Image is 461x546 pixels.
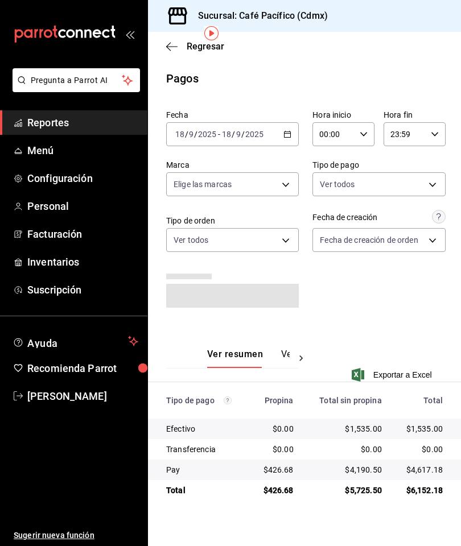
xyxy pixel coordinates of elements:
[125,30,134,39] button: open_drawer_menu
[400,464,443,475] div: $4,617.18
[166,70,199,87] div: Pagos
[384,111,446,119] label: Hora fin
[312,212,377,224] div: Fecha de creación
[221,130,232,139] input: --
[8,82,140,94] a: Pregunta a Parrot AI
[174,234,208,246] span: Ver todos
[258,396,293,405] div: Propina
[320,179,355,190] span: Ver todos
[187,41,224,52] span: Regresar
[166,423,240,435] div: Efectivo
[312,485,382,496] div: $5,725.50
[400,423,443,435] div: $1,535.00
[14,530,138,541] span: Sugerir nueva función
[312,444,382,455] div: $0.00
[218,130,220,139] span: -
[27,143,138,158] span: Menú
[400,444,443,455] div: $0.00
[166,464,240,475] div: Pay
[166,217,299,225] label: Tipo de orden
[232,130,235,139] span: /
[207,349,290,368] div: navigation tabs
[166,444,240,455] div: Transferencia
[197,130,217,139] input: ----
[241,130,245,139] span: /
[400,485,443,496] div: $6,152.18
[166,161,299,169] label: Marca
[188,130,194,139] input: --
[224,396,232,404] svg: Los pagos realizados con Pay y otras terminales son montos brutos.
[258,444,293,455] div: $0.00
[185,130,188,139] span: /
[31,75,122,86] span: Pregunta a Parrot AI
[27,171,138,186] span: Configuración
[312,464,382,475] div: $4,190.50
[166,485,240,496] div: Total
[194,130,197,139] span: /
[320,234,418,246] span: Fecha de creación de orden
[27,254,138,270] span: Inventarios
[245,130,264,139] input: ----
[27,198,138,214] span: Personal
[312,423,382,435] div: $1,535.00
[27,334,124,348] span: Ayuda
[166,111,299,119] label: Fecha
[312,161,445,169] label: Tipo de pago
[13,68,140,92] button: Pregunta a Parrot AI
[312,111,374,119] label: Hora inicio
[258,485,293,496] div: $426.68
[207,349,263,368] button: Ver resumen
[27,282,138,297] span: Suscripción
[281,349,324,368] button: Ver pagos
[312,396,382,405] div: Total sin propina
[27,388,138,404] span: [PERSON_NAME]
[189,9,328,23] h3: Sucursal: Café Pacífico (Cdmx)
[27,226,138,242] span: Facturación
[27,361,138,376] span: Recomienda Parrot
[236,130,241,139] input: --
[175,130,185,139] input: --
[166,396,240,405] div: Tipo de pago
[166,41,224,52] button: Regresar
[174,179,232,190] span: Elige las marcas
[258,464,293,475] div: $426.68
[400,396,443,405] div: Total
[354,368,432,382] button: Exportar a Excel
[258,423,293,435] div: $0.00
[204,26,219,40] img: Tooltip marker
[27,115,138,130] span: Reportes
